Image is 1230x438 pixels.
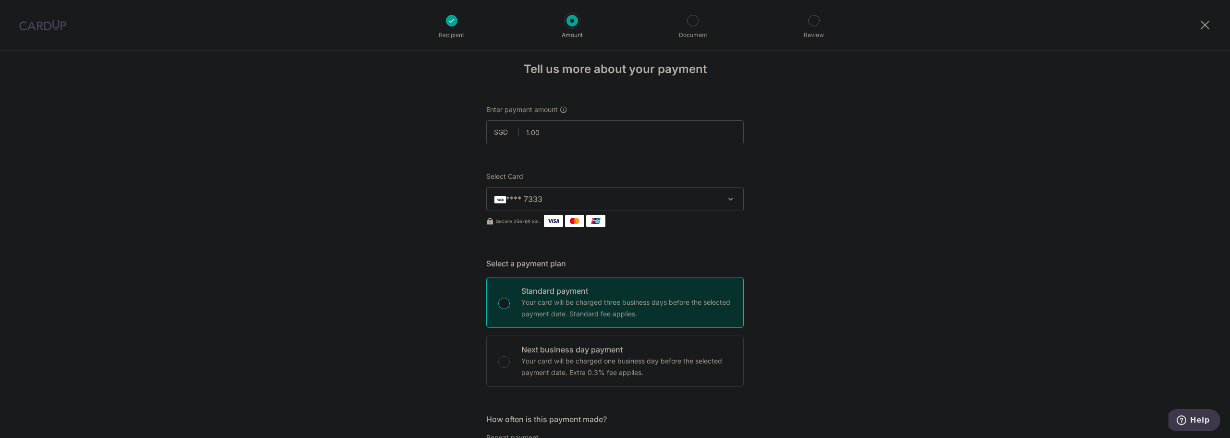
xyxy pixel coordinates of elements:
[521,355,732,378] p: Your card will be charged one business day before the selected payment date. Extra 0.3% fee applies.
[521,285,732,297] p: Standard payment
[544,215,563,227] img: Visa
[521,297,732,320] p: Your card will be charged three business days before the selected payment date. Standard fee appl...
[486,120,744,144] input: 0.00
[486,258,744,269] h5: Select a payment plan
[586,215,605,227] img: Union Pay
[19,19,66,31] img: CardUp
[496,217,540,225] span: Secure 256-bit SSL
[494,127,519,137] span: SGD
[486,413,744,425] h5: How often is this payment made?
[1168,409,1220,433] iframe: Opens a widget where you can find more information
[486,172,523,180] span: translation missing: en.payables.payment_networks.credit_card.summary.labels.select_card
[778,30,849,40] p: Review
[657,30,728,40] p: Document
[416,30,487,40] p: Recipient
[486,61,744,78] h4: Tell us more about your payment
[494,196,506,203] img: VISA
[565,215,584,227] img: Mastercard
[537,30,608,40] p: Amount
[486,105,558,114] span: Enter payment amount
[521,344,732,355] p: Next business day payment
